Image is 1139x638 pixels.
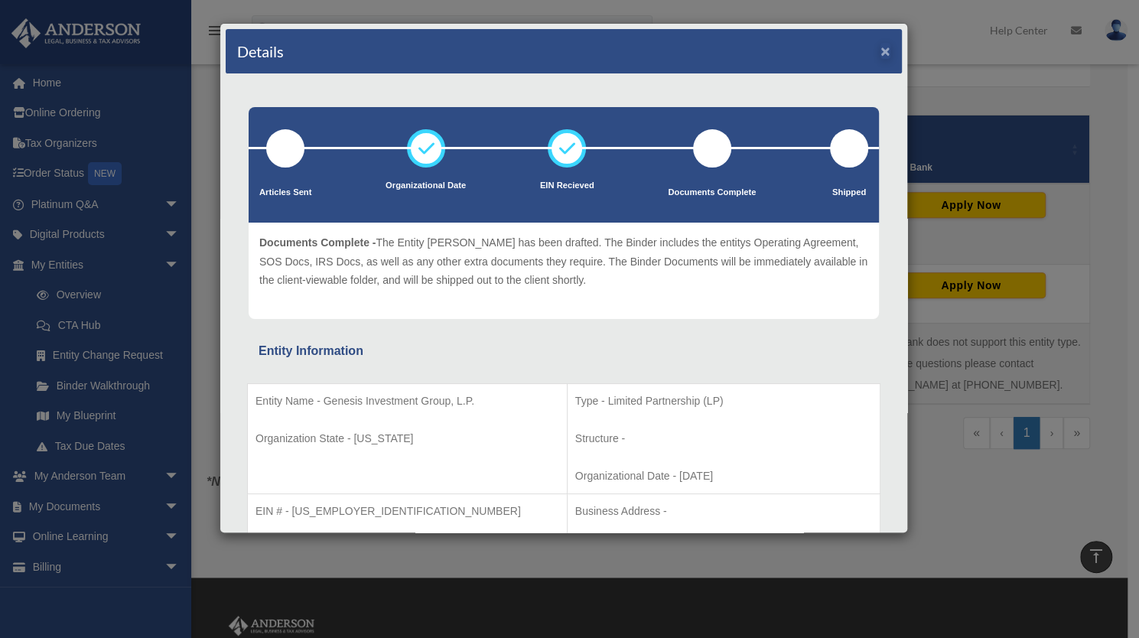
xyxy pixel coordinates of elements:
[259,233,868,290] p: The Entity [PERSON_NAME] has been drafted. The Binder includes the entitys Operating Agreement, S...
[255,429,559,448] p: Organization State - [US_STATE]
[259,236,376,249] span: Documents Complete -
[830,185,868,200] p: Shipped
[259,185,311,200] p: Articles Sent
[575,392,872,411] p: Type - Limited Partnership (LP)
[259,340,869,362] div: Entity Information
[237,41,284,62] h4: Details
[255,392,559,411] p: Entity Name - Genesis Investment Group, L.P.
[540,178,594,194] p: EIN Recieved
[668,185,756,200] p: Documents Complete
[575,429,872,448] p: Structure -
[575,467,872,486] p: Organizational Date - [DATE]
[255,502,559,521] p: EIN # - [US_EMPLOYER_IDENTIFICATION_NUMBER]
[575,502,872,521] p: Business Address -
[386,178,466,194] p: Organizational Date
[880,43,890,59] button: ×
